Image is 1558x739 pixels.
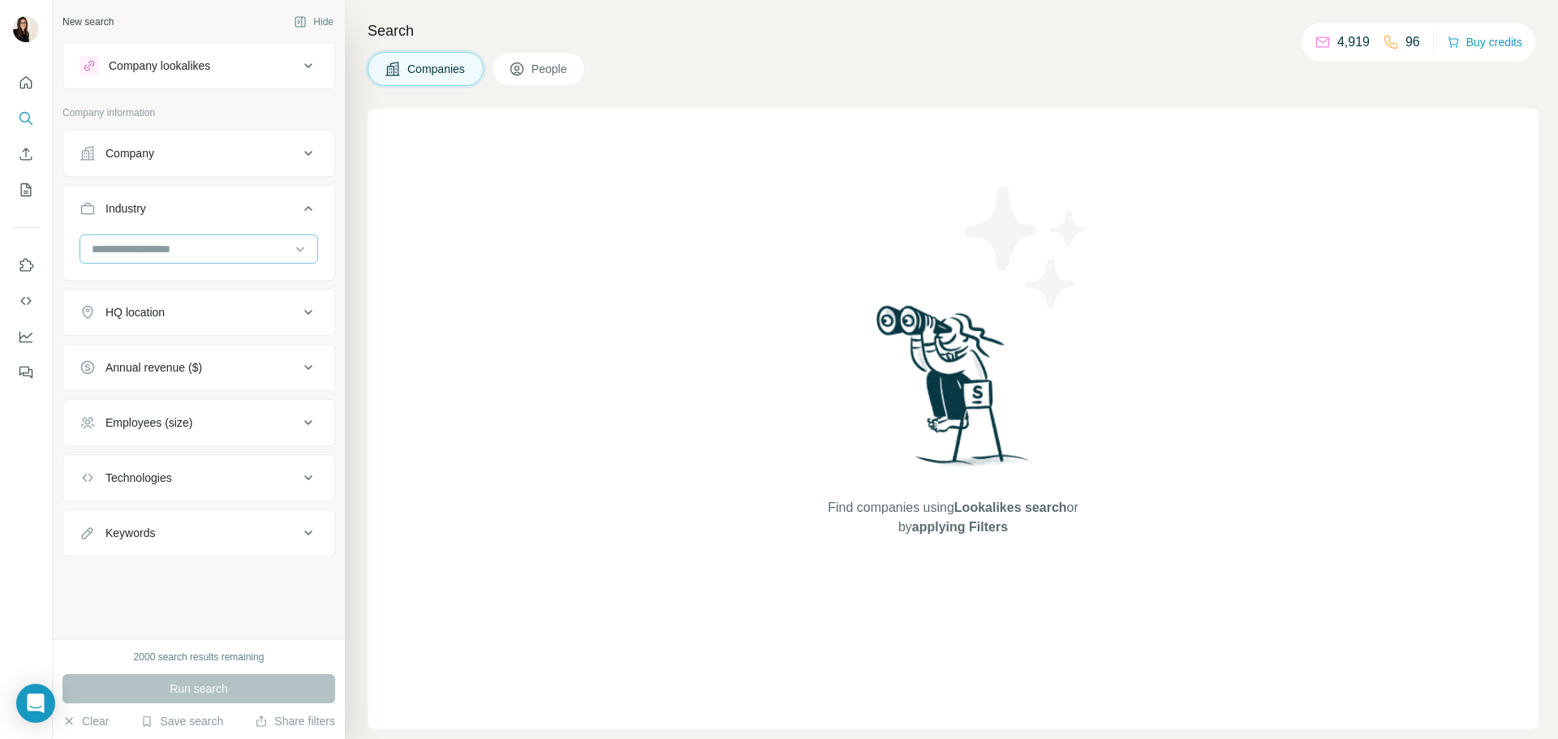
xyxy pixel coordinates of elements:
img: Surfe Illustration - Stars [953,174,1100,320]
button: Enrich CSV [13,140,39,169]
div: Employees (size) [105,415,192,431]
button: Company lookalikes [63,46,334,85]
button: HQ location [63,293,334,332]
button: My lists [13,175,39,204]
button: Share filters [255,713,335,729]
img: Surfe Illustration - Woman searching with binoculars [869,301,1038,482]
button: Company [63,134,334,173]
button: Dashboard [13,322,39,351]
button: Hide [282,10,345,34]
span: Find companies using or by [823,498,1082,537]
div: New search [62,15,114,29]
p: 4,919 [1337,32,1370,52]
button: Technologies [63,458,334,497]
p: 96 [1405,32,1420,52]
div: Company lookalikes [109,58,210,74]
div: Annual revenue ($) [105,359,202,376]
div: Industry [105,200,146,217]
span: People [532,61,569,77]
div: 2000 search results remaining [134,650,265,664]
div: HQ location [105,304,165,320]
button: Quick start [13,68,39,97]
button: Use Surfe on LinkedIn [13,251,39,280]
div: Open Intercom Messenger [16,684,55,723]
button: Employees (size) [63,403,334,442]
button: Industry [63,189,334,234]
div: Company [105,145,154,161]
span: Companies [407,61,467,77]
span: Lookalikes search [954,501,1067,514]
button: Buy credits [1447,31,1522,54]
div: Keywords [105,525,155,541]
button: Keywords [63,513,334,552]
button: Clear [62,713,109,729]
div: Technologies [105,470,172,486]
button: Search [13,104,39,133]
button: Save search [140,713,223,729]
img: Avatar [13,16,39,42]
button: Feedback [13,358,39,387]
button: Annual revenue ($) [63,348,334,387]
button: Use Surfe API [13,286,39,316]
span: applying Filters [912,520,1008,534]
h4: Search [368,19,1539,42]
p: Company information [62,105,335,120]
